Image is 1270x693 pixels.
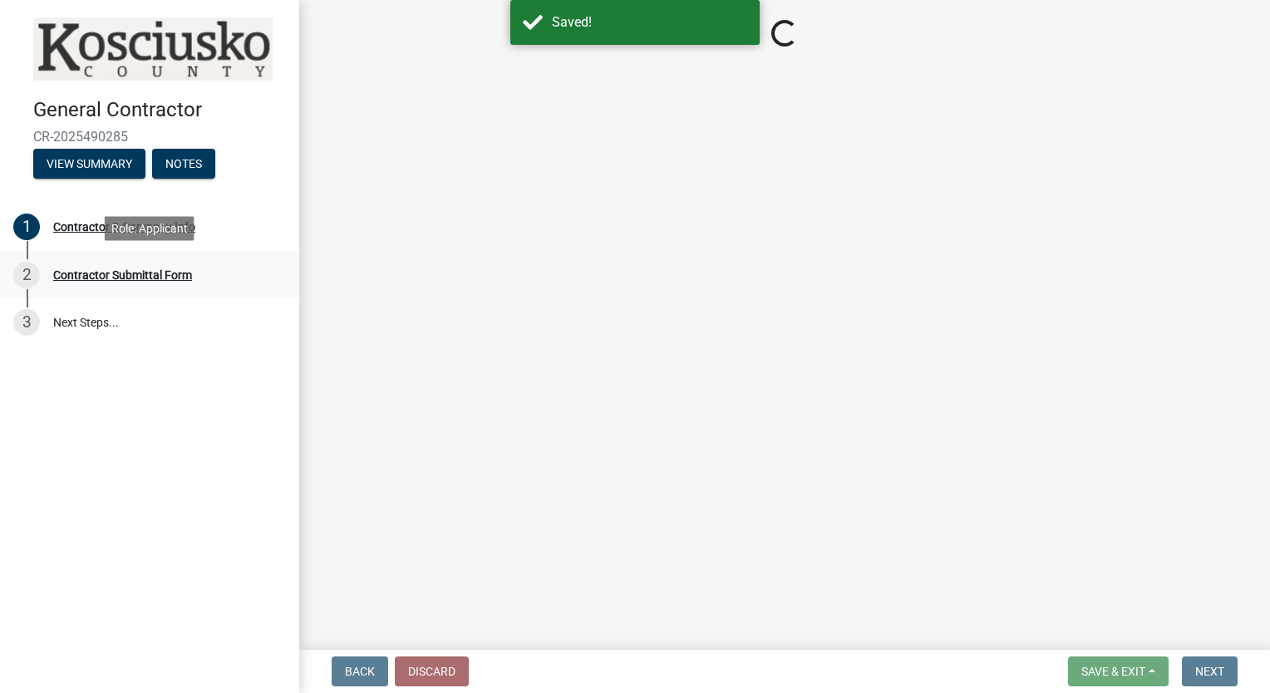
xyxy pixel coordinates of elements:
[1081,665,1145,678] span: Save & Exit
[13,262,40,288] div: 2
[152,149,215,179] button: Notes
[33,129,266,145] span: CR-2025490285
[552,12,747,32] div: Saved!
[1195,665,1224,678] span: Next
[332,656,388,686] button: Back
[1182,656,1238,686] button: Next
[345,665,375,678] span: Back
[152,158,215,171] wm-modal-confirm: Notes
[33,149,145,179] button: View Summary
[1068,656,1169,686] button: Save & Exit
[33,98,286,122] h4: General Contractor
[33,17,273,81] img: Kosciusko County, Indiana
[53,221,195,233] div: Contractor & Company Info
[395,656,469,686] button: Discard
[105,216,194,240] div: Role: Applicant
[33,158,145,171] wm-modal-confirm: Summary
[53,269,192,281] div: Contractor Submittal Form
[13,214,40,240] div: 1
[13,309,40,336] div: 3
